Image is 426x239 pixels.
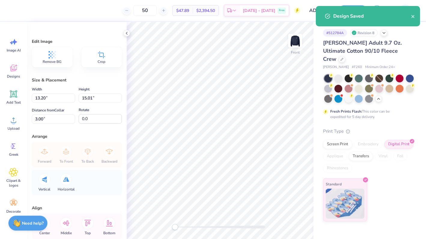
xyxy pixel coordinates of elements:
span: [PERSON_NAME] Adult 9.7 Oz. Ultimate Cotton 90/10 Fleece Crew [323,39,402,63]
span: Top [85,231,91,235]
div: Embroidery [354,140,382,149]
div: Align [32,205,122,211]
div: This color can be expedited for 5 day delivery. [330,109,404,119]
div: Revision 8 [350,29,378,37]
span: Designs [7,74,20,79]
span: Remove BG [43,59,62,64]
div: Rhinestones [323,164,352,173]
input: Untitled Design [305,4,334,16]
div: Edit Image [32,38,122,45]
span: [DATE] - [DATE] [243,7,275,14]
span: $47.89 [176,7,189,14]
img: Standard [326,189,364,219]
span: Free [279,8,285,13]
div: Size & Placement [32,77,122,83]
img: Cameryn Freeman [399,4,411,16]
div: Applique [323,152,347,161]
div: # 512784A [323,29,347,37]
div: Screen Print [323,140,352,149]
label: Width [32,86,42,93]
span: # F260 [352,65,362,70]
div: Print Type [323,128,414,135]
button: close [411,13,415,20]
div: Accessibility label [172,224,178,230]
div: Front [291,50,300,55]
span: Center [39,231,50,235]
span: Greek [9,152,18,157]
label: Height [79,86,89,93]
span: Vertical [38,187,50,192]
span: [PERSON_NAME] [323,65,349,70]
div: Digital Print [384,140,413,149]
a: CF [390,4,414,16]
div: Arrange [32,133,122,140]
input: – – [133,5,157,16]
span: Minimum Order: 24 + [365,65,395,70]
span: Bottom [103,231,115,235]
strong: Need help? [22,220,44,226]
span: Upload [8,126,20,131]
label: Rotate [79,106,89,114]
span: Crop [98,59,105,64]
span: Image AI [7,48,21,53]
div: Vinyl [375,152,391,161]
label: Distance from Collar [32,107,64,114]
span: Middle [61,231,72,235]
span: Decorate [6,209,21,214]
span: Clipart & logos [4,178,23,188]
span: Standard [326,181,342,187]
div: Design Saved [333,13,411,20]
img: Front [289,35,301,47]
span: Horizontal [58,187,75,192]
div: Transfers [349,152,373,161]
strong: Fresh Prints Flash: [330,109,362,114]
div: Foil [393,152,407,161]
span: $2,394.50 [196,7,215,14]
span: Add Text [6,100,21,105]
